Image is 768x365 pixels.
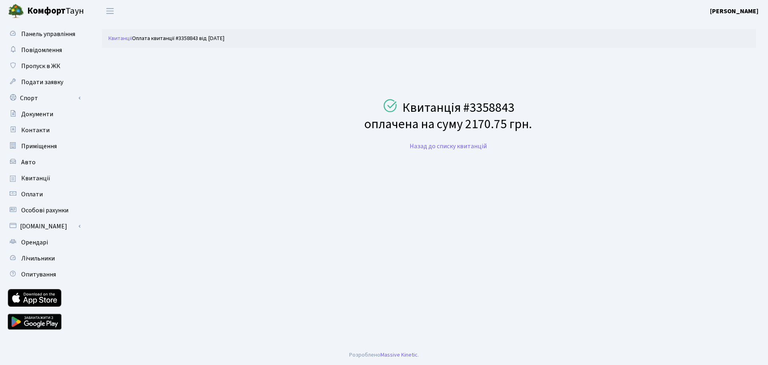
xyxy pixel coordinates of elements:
span: Повідомлення [21,46,62,54]
a: Спорт [4,90,84,106]
a: Повідомлення [4,42,84,58]
span: Панель управління [21,30,75,38]
span: Оплати [21,190,43,199]
span: Опитування [21,270,56,279]
a: Орендарі [4,234,84,250]
span: Квитанції [21,174,50,183]
a: [PERSON_NAME] [710,6,758,16]
b: [PERSON_NAME] [710,7,758,16]
li: Оплата квитанції #3358843 від [DATE] [132,34,224,43]
span: Лічильники [21,254,55,263]
a: Авто [4,154,84,170]
a: Опитування [4,266,84,282]
span: Таун [27,4,84,18]
b: Комфорт [27,4,66,17]
a: Лічильники [4,250,84,266]
span: Приміщення [21,142,57,151]
a: Massive Kinetic [380,351,418,359]
a: Квитанції [4,170,84,186]
a: [DOMAIN_NAME] [4,218,84,234]
span: Пропуск в ЖК [21,62,60,71]
a: Назад до списку квитанцій [410,142,487,151]
img: logo.png [8,3,24,19]
button: Переключити навігацію [100,4,120,18]
span: Контакти [21,126,50,135]
a: Пропуск в ЖК [4,58,84,74]
a: Контакти [4,122,84,138]
h2: Квитанція #3358843 оплачена на суму 2170.75 грн. [364,99,532,133]
span: Орендарі [21,238,48,247]
span: Авто [21,158,36,167]
span: Подати заявку [21,78,63,87]
div: Розроблено . [349,351,419,359]
span: Особові рахунки [21,206,68,215]
a: Панель управління [4,26,84,42]
span: Документи [21,110,53,119]
a: Особові рахунки [4,202,84,218]
a: Подати заявку [4,74,84,90]
a: Документи [4,106,84,122]
a: Квитанції [108,34,132,42]
a: Оплати [4,186,84,202]
a: Приміщення [4,138,84,154]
